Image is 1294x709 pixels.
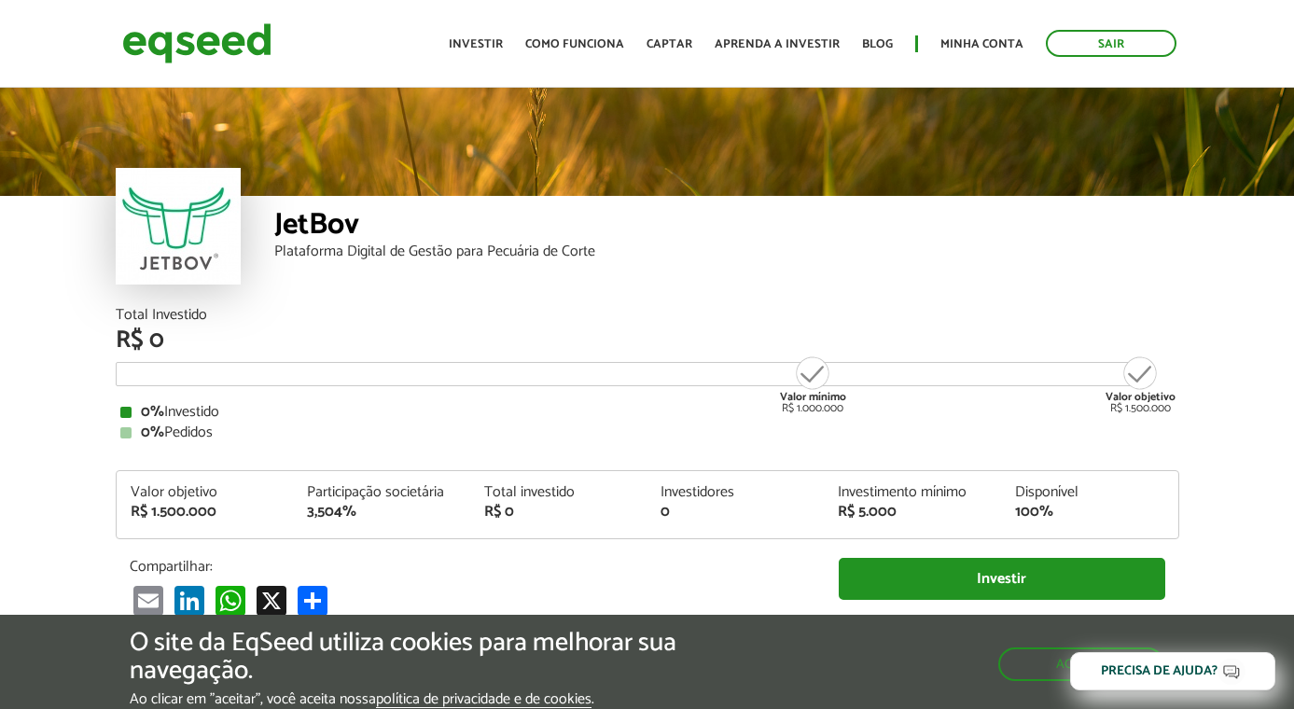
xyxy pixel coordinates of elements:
[838,485,987,500] div: Investimento mínimo
[116,328,1179,353] div: R$ 0
[294,585,331,616] a: Compartilhar
[780,388,846,406] strong: Valor mínimo
[141,420,164,445] strong: 0%
[307,505,456,520] div: 3,504%
[715,38,840,50] a: Aprenda a investir
[130,585,167,616] a: Email
[998,647,1164,681] button: Aceitar
[1015,505,1164,520] div: 100%
[1015,485,1164,500] div: Disponível
[839,558,1165,600] a: Investir
[838,505,987,520] div: R$ 5.000
[116,308,1179,323] div: Total Investido
[212,585,249,616] a: WhatsApp
[274,244,1179,259] div: Plataforma Digital de Gestão para Pecuária de Corte
[120,405,1175,420] div: Investido
[130,690,751,708] p: Ao clicar em "aceitar", você aceita nossa .
[1106,354,1176,414] div: R$ 1.500.000
[253,585,290,616] a: X
[171,585,208,616] a: LinkedIn
[525,38,624,50] a: Como funciona
[120,425,1175,440] div: Pedidos
[484,505,633,520] div: R$ 0
[141,399,164,424] strong: 0%
[1046,30,1176,57] a: Sair
[130,558,811,576] p: Compartilhar:
[376,692,591,708] a: política de privacidade e de cookies
[484,485,633,500] div: Total investido
[122,19,271,68] img: EqSeed
[940,38,1023,50] a: Minha conta
[131,505,280,520] div: R$ 1.500.000
[661,505,810,520] div: 0
[1106,388,1176,406] strong: Valor objetivo
[778,354,848,414] div: R$ 1.000.000
[307,485,456,500] div: Participação societária
[647,38,692,50] a: Captar
[130,629,751,687] h5: O site da EqSeed utiliza cookies para melhorar sua navegação.
[661,485,810,500] div: Investidores
[839,609,1165,647] a: Falar com a EqSeed
[862,38,893,50] a: Blog
[449,38,503,50] a: Investir
[274,210,1179,244] div: JetBov
[131,485,280,500] div: Valor objetivo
